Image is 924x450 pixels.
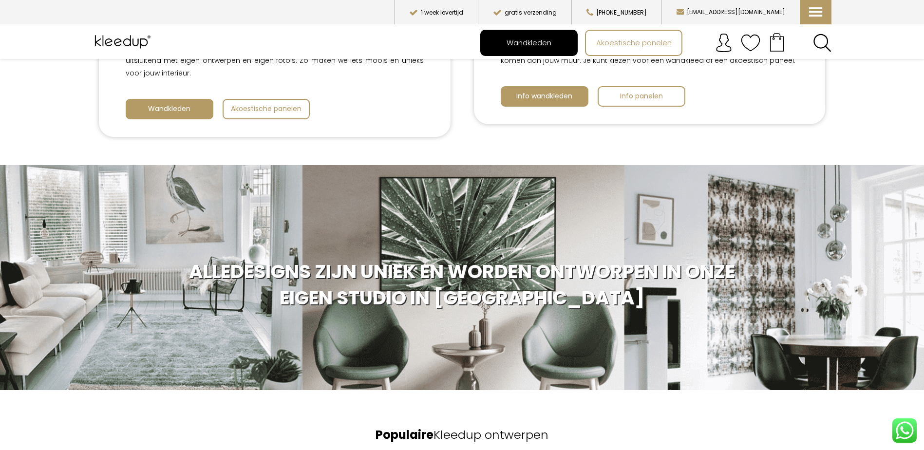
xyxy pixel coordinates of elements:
img: Kleedup [93,30,155,54]
span: Info panelen [620,91,663,101]
span: Akoestische panelen [231,104,302,113]
a: Info wandkleden [501,86,588,107]
span: Info wandkleden [516,91,572,101]
nav: Main menu [480,30,839,56]
a: Wandkleden [126,99,213,119]
a: Info panelen [598,86,685,107]
a: Wandkleden [481,31,577,55]
span: Wandkleden [501,34,557,52]
a: Akoestische panelen [586,31,681,55]
span: designs zijn uniek en worden ontworpen in onze eigen studio in [GEOGRAPHIC_DATA] [230,258,735,311]
span: Akoestische panelen [591,34,677,52]
img: verlanglijstje.svg [741,33,760,53]
a: Akoestische panelen [223,99,310,119]
strong: Populaire [376,427,434,443]
span: Alle [189,258,230,285]
p: Inspiratie halen we uit onze reizen, de natuur, design events en musea. Wij werken uitsluitend me... [126,41,424,79]
span: Wandkleden [148,104,190,113]
a: Your cart [760,30,793,54]
h2: Kleedup ontwerpen [93,427,832,443]
a: Search [813,34,831,52]
img: account.svg [714,33,734,53]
